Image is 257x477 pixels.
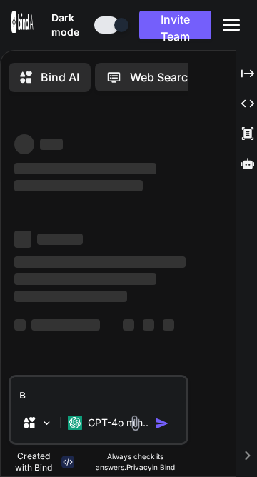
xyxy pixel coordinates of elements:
[11,11,34,33] img: Bind AI
[14,273,156,285] span: ‌
[41,417,53,429] img: Pick Models
[14,134,34,154] span: ‌
[14,319,26,331] span: ‌
[130,69,195,86] p: Web Search
[123,319,134,331] span: ‌
[40,139,63,150] span: ‌
[139,11,211,39] button: Invite Team
[83,451,188,473] p: Always check its answers. in Bind
[37,234,83,245] span: ‌
[14,163,156,174] span: ‌
[14,291,127,302] span: ‌
[9,451,59,473] p: Created with Bind
[143,319,154,331] span: ‌
[14,256,185,268] span: ‌
[127,415,143,431] img: attachment
[126,463,152,471] span: Privacy
[155,416,169,431] img: icon
[14,180,143,191] span: ‌
[51,11,89,39] span: Dark mode
[68,416,82,430] img: GPT-4o mini
[61,456,74,468] img: bind-logo
[14,231,31,248] span: ‌
[163,319,174,331] span: ‌
[41,69,79,86] p: Bind AI
[88,416,148,430] p: GPT-4o min..
[31,319,100,331] span: ‌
